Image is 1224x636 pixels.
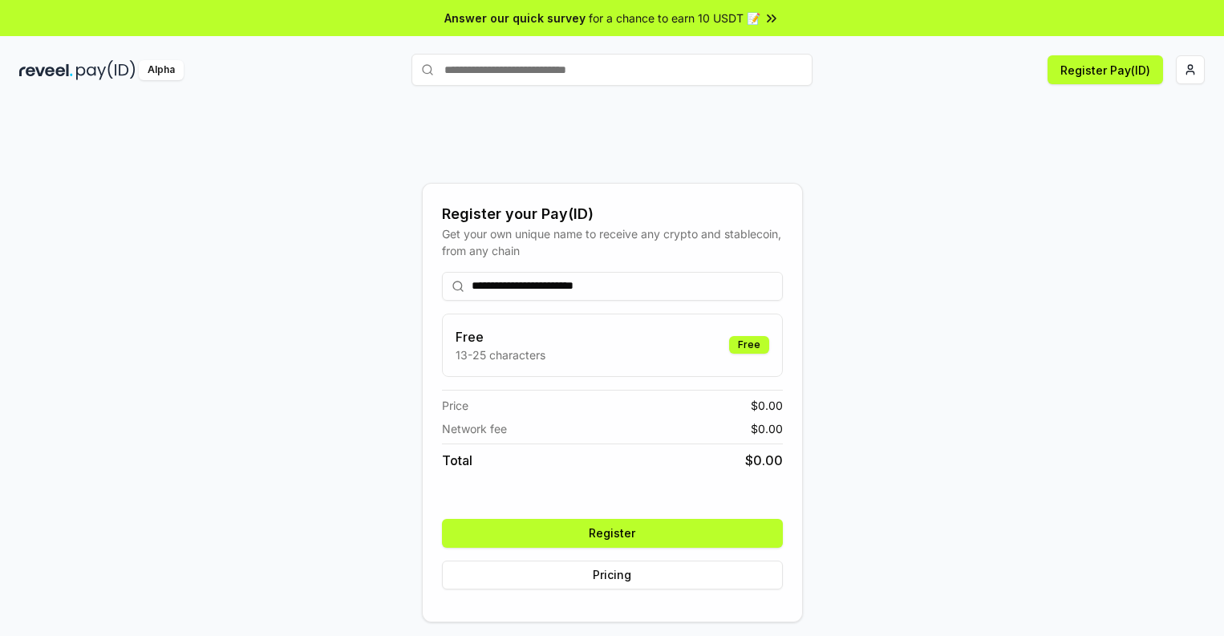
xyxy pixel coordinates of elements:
[751,397,783,414] span: $ 0.00
[442,397,468,414] span: Price
[139,60,184,80] div: Alpha
[1048,55,1163,84] button: Register Pay(ID)
[442,561,783,589] button: Pricing
[444,10,586,26] span: Answer our quick survey
[442,203,783,225] div: Register your Pay(ID)
[729,336,769,354] div: Free
[442,451,472,470] span: Total
[589,10,760,26] span: for a chance to earn 10 USDT 📝
[442,420,507,437] span: Network fee
[745,451,783,470] span: $ 0.00
[442,519,783,548] button: Register
[442,225,783,259] div: Get your own unique name to receive any crypto and stablecoin, from any chain
[19,60,73,80] img: reveel_dark
[456,346,545,363] p: 13-25 characters
[751,420,783,437] span: $ 0.00
[456,327,545,346] h3: Free
[76,60,136,80] img: pay_id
